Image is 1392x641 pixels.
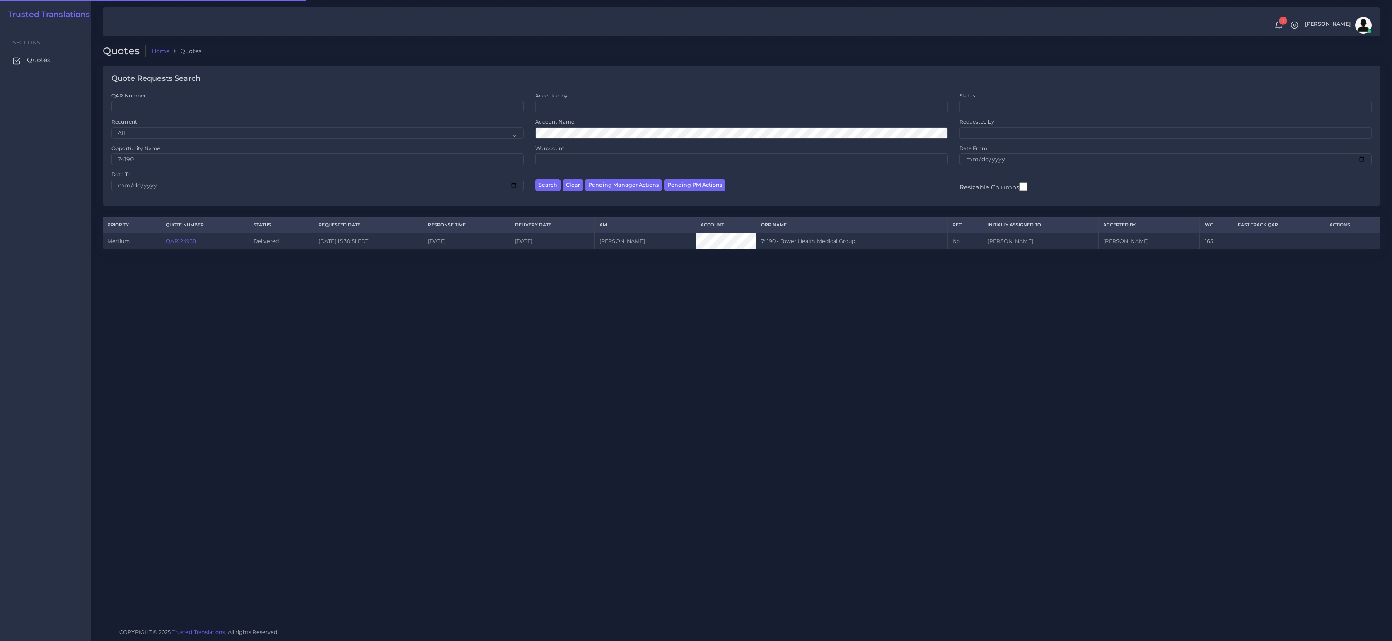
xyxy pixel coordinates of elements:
th: Status [249,218,314,233]
th: AM [594,218,696,233]
td: Delivered [249,233,314,249]
a: Quotes [6,51,85,69]
label: Opportunity Name [111,145,160,152]
span: Sections [13,39,40,46]
th: WC [1200,218,1233,233]
th: Accepted by [1099,218,1200,233]
input: Resizable Columns [1019,182,1027,192]
label: Date From [959,145,987,152]
span: [PERSON_NAME] [1305,22,1351,27]
a: Trusted Translations [172,629,225,635]
label: Recurrent [111,118,137,125]
span: medium [107,238,130,244]
label: Requested by [959,118,995,125]
a: Trusted Translations [2,10,90,19]
label: Date To [111,171,131,178]
label: Status [959,92,976,99]
button: Pending PM Actions [664,179,725,191]
span: Quotes [27,56,51,65]
td: 74190 - Tower Health Medical Group [756,233,947,249]
label: Account Name [535,118,574,125]
th: Actions [1324,218,1380,233]
img: avatar [1355,17,1372,34]
th: Requested Date [314,218,423,233]
button: Clear [563,179,583,191]
a: [PERSON_NAME]avatar [1301,17,1375,34]
th: Fast Track QAR [1233,218,1324,233]
th: REC [947,218,983,233]
button: Pending Manager Actions [585,179,662,191]
th: Opp Name [756,218,947,233]
th: Initially Assigned to [983,218,1098,233]
td: [DATE] 15:30:51 EDT [314,233,423,249]
th: Delivery Date [510,218,594,233]
span: 1 [1279,17,1287,25]
td: No [947,233,983,249]
label: Resizable Columns [959,182,1027,192]
th: Response Time [423,218,510,233]
a: Home [152,47,170,55]
th: Quote Number [161,218,249,233]
a: 1 [1271,21,1286,30]
span: , All rights Reserved [225,628,278,636]
li: Quotes [169,47,201,55]
th: Priority [103,218,161,233]
td: 165 [1200,233,1233,249]
td: [PERSON_NAME] [983,233,1098,249]
td: [PERSON_NAME] [594,233,696,249]
span: COPYRIGHT © 2025 [119,628,278,636]
h4: Quote Requests Search [111,74,201,83]
td: [PERSON_NAME] [1099,233,1200,249]
a: QAR124938 [166,238,196,244]
label: QAR Number [111,92,146,99]
label: Wordcount [535,145,564,152]
button: Search [535,179,561,191]
th: Account [696,218,756,233]
label: Accepted by [535,92,568,99]
td: [DATE] [510,233,594,249]
h2: Quotes [103,45,146,57]
td: [DATE] [423,233,510,249]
